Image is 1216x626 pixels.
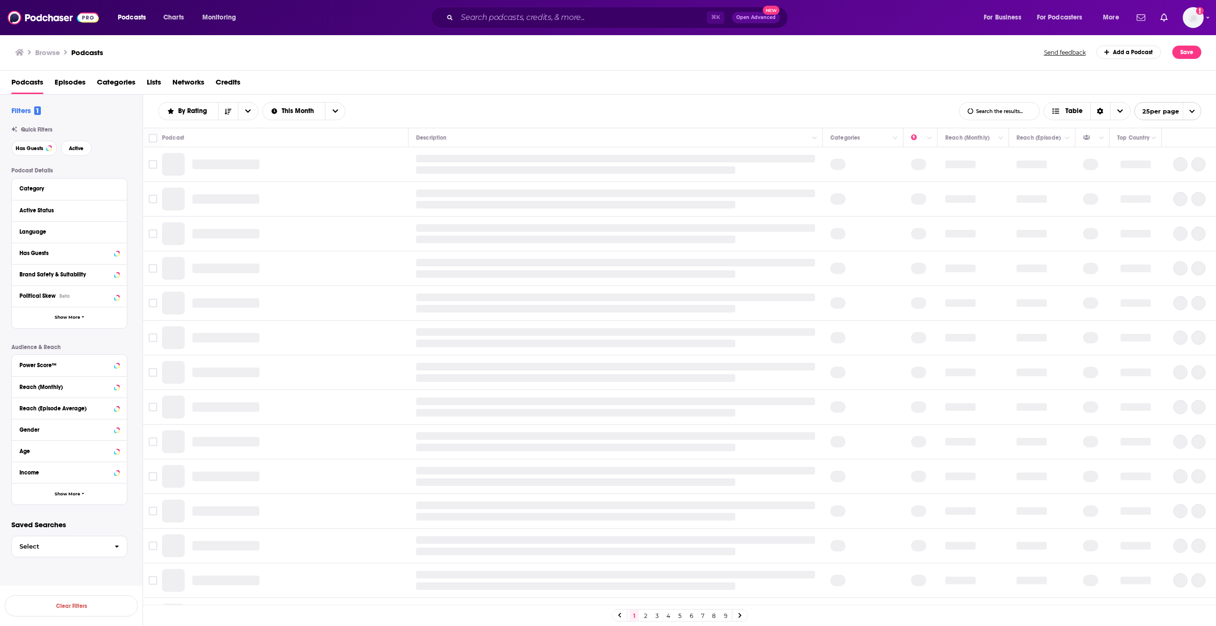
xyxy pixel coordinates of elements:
div: Age [19,448,111,455]
p: Podcast Details [11,167,127,174]
div: Category [19,185,113,192]
button: Category [19,182,119,194]
span: Toggle select row [149,507,157,515]
button: Brand Safety & Suitability [19,268,119,280]
div: Reach (Monthly) [19,384,111,390]
div: Reach (Monthly) [945,132,989,143]
a: Credits [216,75,240,94]
button: Power Score™ [19,359,119,370]
div: Beta [59,293,70,299]
span: 25 per page [1135,104,1179,119]
span: Toggle select row [149,403,157,411]
div: Has Guests [19,250,111,256]
span: Quick Filters [21,126,52,133]
button: Income [19,466,119,478]
a: 1 [629,610,639,621]
span: Toggle select row [149,299,157,307]
button: Select [11,536,127,557]
div: Language [19,228,113,235]
span: New [763,6,780,15]
button: Show More [12,307,127,328]
button: Active Status [19,204,119,216]
span: Podcasts [118,11,146,24]
div: Podcast [162,132,184,143]
span: Toggle select row [149,229,157,238]
a: Charts [157,10,190,25]
span: Toggle select row [149,541,157,550]
button: Show profile menu [1183,7,1204,28]
p: Saved Searches [11,520,127,529]
span: Open Advanced [736,15,776,20]
a: Show notifications dropdown [1157,9,1171,26]
div: Reach (Episode Average) [19,405,111,412]
h2: Choose List sort [158,102,258,120]
button: Choose View [1044,102,1130,120]
span: Toggle select row [149,576,157,585]
div: Power Score [911,132,924,143]
div: Search podcasts, credits, & more... [440,7,797,28]
button: Open AdvancedNew [732,12,780,23]
span: Political Skew [19,293,56,299]
div: Categories [830,132,860,143]
span: For Podcasters [1037,11,1083,24]
a: 3 [652,610,662,621]
span: More [1103,11,1119,24]
span: Charts [163,11,184,24]
a: 5 [675,610,684,621]
div: Description [416,132,446,143]
a: Lists [147,75,161,94]
div: Active Status [19,207,113,214]
button: Column Actions [995,133,1007,144]
button: Column Actions [924,133,935,144]
button: Column Actions [1062,133,1073,144]
button: open menu [325,103,345,120]
a: 9 [721,610,730,621]
button: Active [61,141,92,156]
span: Active [69,146,84,151]
h3: Browse [35,48,60,57]
span: Toggle select row [149,333,157,342]
h1: Podcasts [71,48,103,57]
button: Column Actions [890,133,901,144]
span: Toggle select row [149,160,157,169]
div: Has Guests [1083,132,1096,143]
button: open menu [1096,10,1131,25]
span: 1 [34,106,41,115]
button: Has Guests [11,141,57,156]
button: Reach (Episode Average) [19,402,119,414]
div: Top Country [1117,132,1149,143]
img: User Profile [1183,7,1204,28]
input: Search podcasts, credits, & more... [457,10,707,25]
span: Podcasts [11,75,43,94]
a: Add a Podcast [1096,46,1161,59]
a: 7 [698,610,707,621]
button: Column Actions [1096,133,1107,144]
button: Age [19,445,119,456]
button: Column Actions [1148,133,1159,144]
button: open menu [196,10,248,25]
button: Reach (Monthly) [19,380,119,392]
img: Podchaser - Follow, Share and Rate Podcasts [8,9,99,27]
div: Income [19,469,111,476]
button: open menu [238,103,258,120]
button: Gender [19,423,119,435]
span: This Month [282,108,317,114]
div: Sort Direction [1090,103,1110,120]
div: Gender [19,427,111,433]
button: Show More [12,483,127,504]
span: Toggle select row [149,264,157,273]
button: Language [19,226,119,237]
span: Show More [55,492,80,497]
button: Has Guests [19,247,119,259]
a: Episodes [55,75,85,94]
span: Toggle select row [149,437,157,446]
span: Toggle select row [149,368,157,377]
span: Networks [172,75,204,94]
a: 4 [664,610,673,621]
button: Political SkewBeta [19,290,119,302]
span: By Rating [178,108,210,114]
button: open menu [263,108,325,114]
